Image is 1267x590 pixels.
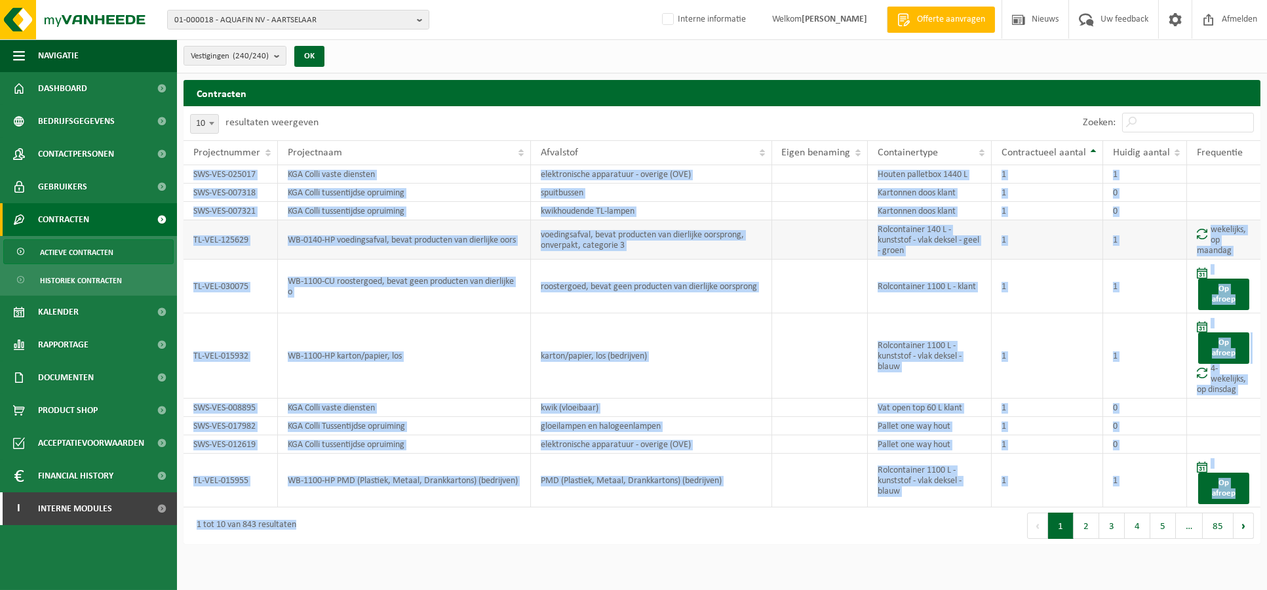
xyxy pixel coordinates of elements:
span: Frequentie [1197,147,1243,158]
span: Financial History [38,460,113,492]
td: 1 [992,435,1103,454]
td: WB-1100-HP PMD (Plastiek, Metaal, Drankkartons) (bedrijven) [278,454,530,507]
td: karton/papier, los (bedrijven) [531,313,772,399]
td: Houten palletbox 1440 L [868,165,992,184]
button: 5 [1150,513,1176,539]
td: 1 [992,165,1103,184]
td: 1 [1103,220,1187,260]
label: resultaten weergeven [225,117,319,128]
td: TL-VEL-015955 [184,454,278,507]
td: WB-1100-CU roostergoed, bevat geen producten van dierlijke o [278,260,530,313]
td: Kartonnen doos klant [868,202,992,220]
span: … [1176,513,1203,539]
button: 3 [1099,513,1125,539]
button: 4 [1125,513,1150,539]
td: KGA Colli Tussentijdse opruiming [278,417,530,435]
td: PMD (Plastiek, Metaal, Drankkartons) (bedrijven) [531,454,772,507]
label: Zoeken: [1083,118,1116,128]
a: Op afroep [1198,332,1249,364]
td: elektronische apparatuur - overige (OVE) [531,435,772,454]
button: 2 [1074,513,1099,539]
td: 0 [1103,399,1187,417]
td: KGA Colli vaste diensten [278,399,530,417]
div: 1 tot 10 van 843 resultaten [190,514,296,538]
td: 1 [992,260,1103,313]
td: SWS-VES-007321 [184,202,278,220]
span: Vestigingen [191,47,269,66]
td: 0 [1103,202,1187,220]
a: Actieve contracten [3,239,174,264]
td: 1 [1103,454,1187,507]
td: KGA Colli vaste diensten [278,165,530,184]
td: voedingsafval, bevat producten van dierlijke oorsprong, onverpakt, categorie 3 [531,220,772,260]
span: Projectnaam [288,147,342,158]
span: I [13,492,25,525]
td: 1 [1103,313,1187,399]
td: 1 [1103,260,1187,313]
a: Offerte aanvragen [887,7,995,33]
span: Containertype [878,147,938,158]
td: kwik (vloeibaar) [531,399,772,417]
td: Vat open top 60 L klant [868,399,992,417]
td: Rolcontainer 1100 L - kunststof - vlak deksel - blauw [868,313,992,399]
label: Interne informatie [659,10,746,29]
td: 0 [1103,435,1187,454]
span: Contactpersonen [38,138,114,170]
a: Historiek contracten [3,267,174,292]
td: KGA Colli tussentijdse opruiming [278,435,530,454]
td: SWS-VES-025017 [184,165,278,184]
span: Actieve contracten [40,240,113,265]
button: OK [294,46,324,67]
td: 1 [992,399,1103,417]
span: 10 [191,115,218,133]
td: 1 [992,417,1103,435]
td: TL-VEL-030075 [184,260,278,313]
td: 1 [992,454,1103,507]
td: 1 [992,184,1103,202]
td: Rolcontainer 1100 L - klant [868,260,992,313]
span: Huidig aantal [1113,147,1170,158]
span: Documenten [38,361,94,394]
span: Rapportage [38,328,88,361]
span: Gebruikers [38,170,87,203]
button: 85 [1203,513,1234,539]
span: Acceptatievoorwaarden [38,427,144,460]
a: Op afroep [1198,279,1249,310]
button: Vestigingen(240/240) [184,46,286,66]
span: 10 [190,114,219,134]
span: Eigen benaming [782,147,851,158]
td: 4-wekelijks, op dinsdag [1187,313,1260,399]
td: 1 [992,313,1103,399]
td: Pallet one way hout [868,435,992,454]
td: 1 [1103,165,1187,184]
td: kwikhoudende TL-lampen [531,202,772,220]
td: WB-1100-HP karton/papier, los [278,313,530,399]
a: Op afroep [1198,473,1249,504]
td: spuitbussen [531,184,772,202]
span: Offerte aanvragen [914,13,988,26]
span: Afvalstof [541,147,578,158]
span: 01-000018 - AQUAFIN NV - AARTSELAAR [174,10,412,30]
td: TL-VEL-015932 [184,313,278,399]
span: Projectnummer [193,147,260,158]
td: SWS-VES-012619 [184,435,278,454]
h2: Contracten [184,80,1260,106]
td: elektronische apparatuur - overige (OVE) [531,165,772,184]
td: TL-VEL-125629 [184,220,278,260]
td: KGA Colli tussentijdse opruiming [278,202,530,220]
td: 1 [992,220,1103,260]
span: Dashboard [38,72,87,105]
td: Pallet one way hout [868,417,992,435]
button: Previous [1027,513,1048,539]
span: Contracten [38,203,89,236]
span: Product Shop [38,394,98,427]
td: WB-0140-HP voedingsafval, bevat producten van dierlijke oors [278,220,530,260]
count: (240/240) [233,52,269,60]
td: Rolcontainer 140 L - kunststof - vlak deksel - geel - groen [868,220,992,260]
button: Next [1234,513,1254,539]
td: wekelijks, op maandag [1187,220,1260,260]
td: Rolcontainer 1100 L - kunststof - vlak deksel - blauw [868,454,992,507]
span: Navigatie [38,39,79,72]
td: 1 [992,202,1103,220]
td: SWS-VES-007318 [184,184,278,202]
